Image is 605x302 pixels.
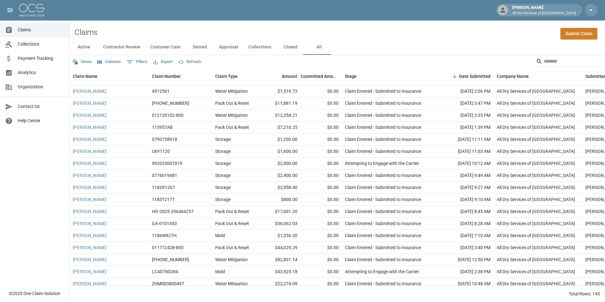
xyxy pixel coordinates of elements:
[145,40,185,55] button: Customer Care
[512,11,576,16] p: All Dry Services of [GEOGRAPHIC_DATA]
[73,244,107,251] a: [PERSON_NAME]
[259,218,301,230] div: $36,062.03
[301,158,342,170] div: $0.00
[18,55,64,62] span: Payment Tracking
[259,278,301,290] div: $22,274.09
[497,244,575,251] div: All Dry Services of Atlanta
[259,146,301,158] div: $1,600.00
[70,40,605,55] div: dynamic tabs
[301,110,342,122] div: $0.00
[437,158,494,170] div: [DATE] 10:12 AM
[73,88,107,94] a: [PERSON_NAME]
[345,88,421,94] div: Claim Entered - Submitted to Insurance
[152,148,170,154] div: U6Y1120
[345,136,421,142] div: Claim Entered - Submitted to Insurance
[437,230,494,242] div: [DATE] 7:10 AM
[212,67,259,85] div: Claim Type
[259,206,301,218] div: $17,001.20
[215,256,248,263] div: Water Mitigation
[215,88,248,94] div: Water Mitigation
[345,184,421,191] div: Claim Entered - Submitted to Insurance
[73,256,107,263] a: [PERSON_NAME]
[73,268,107,275] a: [PERSON_NAME]
[345,196,421,203] div: Claim Entered - Submitted to Insurance
[301,194,342,206] div: $0.00
[152,184,175,191] div: 1182R1267
[18,117,64,124] span: Help Center
[73,232,107,239] a: [PERSON_NAME]
[149,67,212,85] div: Claim Number
[437,170,494,182] div: [DATE] 9:49 AM
[345,148,421,154] div: Claim Entered - Submitted to Insurance
[345,124,421,130] div: Claim Entered - Submitted to Insurance
[215,244,249,251] div: Pack Out & Reset
[215,280,248,287] div: Water Mitigation
[497,67,529,85] div: Company Name
[276,40,305,55] button: Closed
[437,146,494,158] div: [DATE] 11:03 AM
[18,103,64,110] span: Contact Us
[301,98,342,110] div: $0.00
[437,206,494,218] div: [DATE] 8:45 AM
[259,134,301,146] div: $1,200.00
[497,160,575,167] div: All Dry Services of Atlanta
[497,232,575,239] div: All Dry Services of Atlanta
[259,170,301,182] div: $2,400.00
[70,40,98,55] button: Active
[125,57,149,67] button: Show filters
[301,206,342,218] div: $0.00
[73,184,107,191] a: [PERSON_NAME]
[215,172,231,179] div: Storage
[301,85,342,98] div: $0.00
[215,67,238,85] div: Claim Type
[450,72,459,81] button: Sort
[459,67,490,85] div: Date Submitted
[19,4,44,16] img: ocs-logo-white-transparent.png
[152,136,177,142] div: 0790738918
[215,268,225,275] div: Mold
[345,172,421,179] div: Claim Entered - Submitted to Insurance
[301,182,342,194] div: $0.00
[497,136,575,142] div: All Dry Services of Atlanta
[259,230,301,242] div: $1,336.20
[437,278,494,290] div: [DATE] 10:48 AM
[497,208,575,215] div: All Dry Services of Atlanta
[215,148,231,154] div: Storage
[152,112,184,118] div: 012130102-800
[243,40,276,55] button: Collections
[497,220,575,227] div: All Dry Services of Atlanta
[301,134,342,146] div: $0.00
[73,148,107,154] a: [PERSON_NAME]
[437,67,494,85] div: Date Submitted
[9,290,60,297] div: © 2025 One Claim Solution
[437,194,494,206] div: [DATE] 9:10 AM
[510,4,578,16] div: [PERSON_NAME]
[152,124,173,130] div: 115957AB
[301,67,339,85] div: Committed Amount
[497,148,575,154] div: All Dry Services of Atlanta
[497,100,575,106] div: All Dry Services of Atlanta
[301,266,342,278] div: $0.00
[345,256,421,263] div: Claim Entered - Submitted to Insurance
[301,146,342,158] div: $0.00
[215,196,231,203] div: Storage
[73,280,107,287] a: [PERSON_NAME]
[73,220,107,227] a: [PERSON_NAME]
[152,172,177,179] div: 0776019481
[437,182,494,194] div: [DATE] 9:27 AM
[18,41,64,47] span: Collections
[497,124,575,130] div: All Dry Services of Atlanta
[18,69,64,76] span: Analytics
[345,160,419,167] div: Attempting to Engage with the Carrier
[437,122,494,134] div: [DATE] 1:39 PM
[345,232,421,239] div: Claim Entered - Submitted to Insurance
[497,184,575,191] div: All Dry Services of Atlanta
[342,67,437,85] div: Stage
[73,160,107,167] a: [PERSON_NAME]
[73,172,107,179] a: [PERSON_NAME]
[497,112,575,118] div: All Dry Services of Atlanta
[437,110,494,122] div: [DATE] 3:35 PM
[301,242,342,254] div: $0.00
[282,67,297,85] div: Amount
[437,242,494,254] div: [DATE] 3:40 PM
